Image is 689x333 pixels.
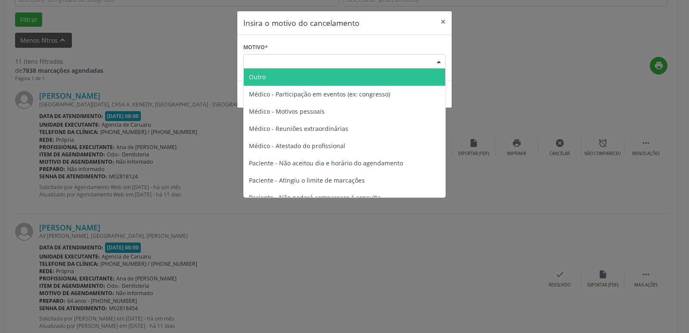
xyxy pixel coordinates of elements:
[249,159,403,167] span: Paciente - Não aceitou dia e horário do agendamento
[243,41,268,54] label: Motivo
[249,107,325,115] span: Médico - Motivos pessoais
[249,142,345,150] span: Médico - Atestado do profissional
[249,176,365,184] span: Paciente - Atingiu o limite de marcações
[249,73,266,81] span: Outro
[249,124,348,133] span: Médico - Reuniões extraordinárias
[249,193,381,202] span: Paciente - Não poderá comparecer à consulta
[243,17,360,28] h5: Insira o motivo do cancelamento
[249,90,390,98] span: Médico - Participação em eventos (ex: congresso)
[435,11,452,32] button: Close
